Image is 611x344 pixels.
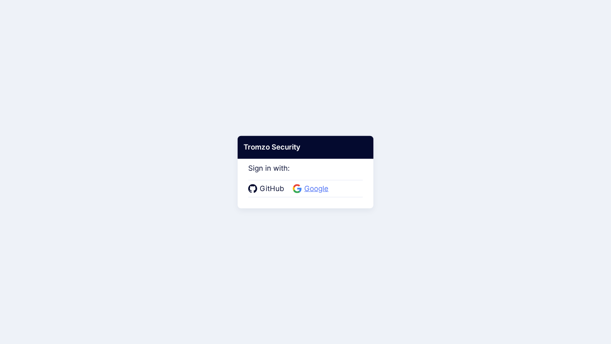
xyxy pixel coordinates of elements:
span: GitHub [257,183,287,194]
a: GitHub [248,183,287,194]
a: Google [293,183,331,194]
div: Tromzo Security [238,136,373,159]
span: Google [302,183,331,194]
div: Sign in with: [248,153,363,197]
